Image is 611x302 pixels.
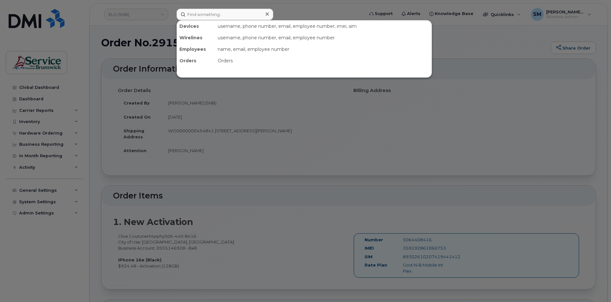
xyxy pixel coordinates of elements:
div: Orders [215,55,432,66]
div: username, phone number, email, employee number, imei, sim [215,20,432,32]
div: Devices [177,20,215,32]
div: Orders [177,55,215,66]
div: Wirelines [177,32,215,43]
div: Employees [177,43,215,55]
div: username, phone number, email, employee number [215,32,432,43]
div: name, email, employee number [215,43,432,55]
